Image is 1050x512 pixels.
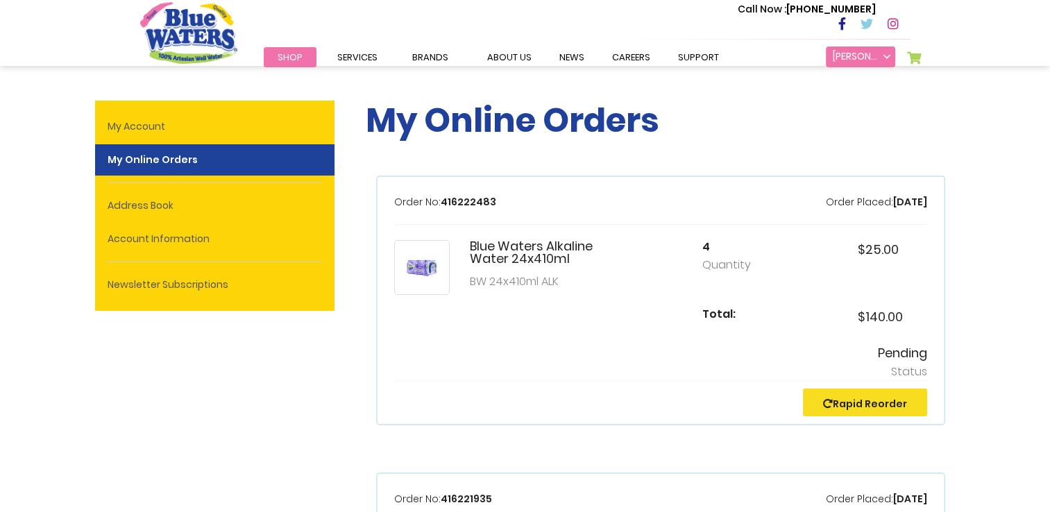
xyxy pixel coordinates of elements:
span: Shop [278,51,303,64]
span: My Online Orders [366,97,659,144]
p: Quantity [702,257,772,273]
button: Rapid Reorder [803,389,927,416]
a: Address Book [95,190,335,221]
a: My Account [95,111,335,142]
h5: 4 [702,240,772,253]
h5: Pending [394,345,927,361]
p: [DATE] [826,492,927,506]
p: [DATE] [826,195,927,210]
span: $25.00 [858,241,899,258]
p: BW 24x410ml ALK [470,273,616,290]
a: support [664,47,733,67]
span: Order No: [394,195,441,209]
strong: My Online Orders [95,144,335,176]
span: Call Now : [738,2,786,16]
a: Rapid Reorder [823,397,907,411]
a: Account Information [95,223,335,255]
p: Status [394,364,927,380]
span: Order Placed: [826,195,893,209]
span: Brands [412,51,448,64]
a: store logo [140,2,237,63]
a: [PERSON_NAME] [826,46,895,67]
a: News [545,47,598,67]
a: careers [598,47,664,67]
p: [PHONE_NUMBER] [738,2,876,17]
a: Newsletter Subscriptions [95,269,335,300]
a: about us [473,47,545,67]
span: Order No: [394,492,441,506]
p: 416222483 [394,195,496,210]
span: Services [337,51,378,64]
span: $140.00 [858,308,903,325]
h5: Total: [702,307,772,321]
span: Order Placed: [826,492,893,506]
h5: Blue Waters Alkaline Water 24x410ml [470,240,616,265]
p: 416221935 [394,492,492,506]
